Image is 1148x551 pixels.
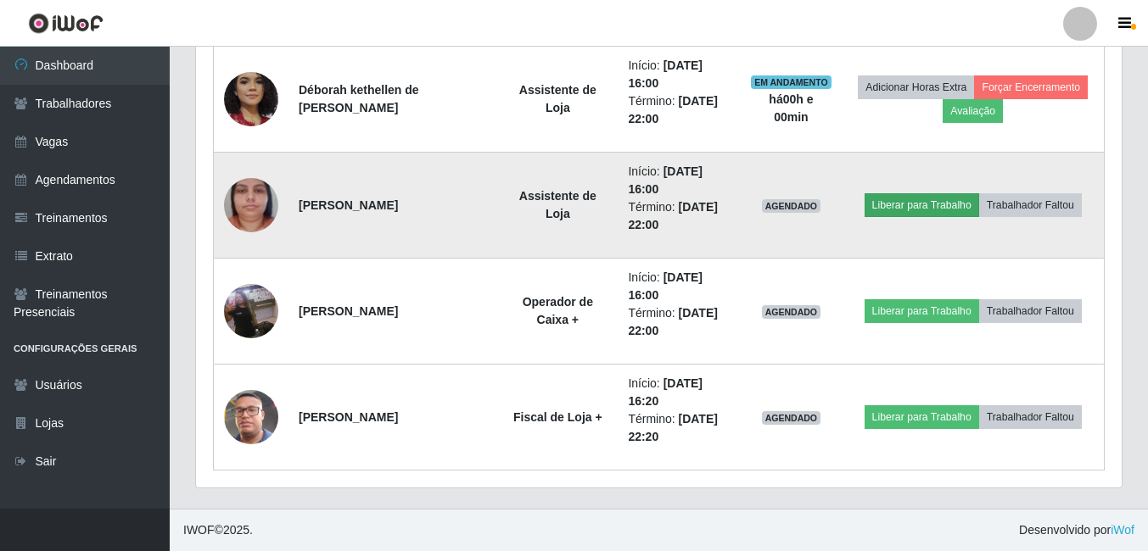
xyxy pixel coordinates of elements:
img: 1705882743267.jpeg [224,43,278,155]
span: IWOF [183,523,215,537]
img: CoreUI Logo [28,13,104,34]
time: [DATE] 16:00 [628,164,703,196]
img: 1740128327849.jpeg [224,369,278,465]
strong: [PERSON_NAME] [299,410,398,424]
button: Forçar Encerramento [974,75,1088,99]
button: Trabalhador Faltou [979,405,1082,429]
span: © 2025 . [183,521,253,539]
li: Início: [628,269,730,304]
button: Trabalhador Faltou [979,193,1082,217]
a: iWof [1111,523,1134,537]
strong: Assistente de Loja [519,83,596,114]
strong: Operador de Caixa + [523,295,593,326]
button: Trabalhador Faltou [979,299,1082,323]
li: Término: [628,198,730,234]
strong: [PERSON_NAME] [299,198,398,212]
time: [DATE] 16:00 [628,270,703,302]
button: Liberar para Trabalho [865,299,979,323]
span: Desenvolvido por [1019,521,1134,539]
strong: Assistente de Loja [519,189,596,220]
li: Início: [628,163,730,198]
li: Término: [628,92,730,128]
button: Liberar para Trabalho [865,193,979,217]
span: AGENDADO [762,199,821,213]
button: Avaliação [943,99,1003,123]
button: Adicionar Horas Extra [858,75,974,99]
time: [DATE] 16:00 [628,58,703,90]
img: 1725070298663.jpeg [224,263,278,359]
li: Início: [628,57,730,92]
span: EM ANDAMENTO [751,75,832,89]
span: AGENDADO [762,305,821,319]
strong: há 00 h e 00 min [769,92,813,124]
li: Início: [628,375,730,410]
time: [DATE] 16:20 [628,376,703,408]
button: Liberar para Trabalho [865,405,979,429]
span: AGENDADO [762,411,821,425]
strong: [PERSON_NAME] [299,304,398,318]
strong: Déborah kethellen de [PERSON_NAME] [299,83,419,114]
strong: Fiscal de Loja + [513,410,602,424]
li: Término: [628,304,730,340]
img: 1752158526360.jpeg [224,157,278,253]
li: Término: [628,410,730,446]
